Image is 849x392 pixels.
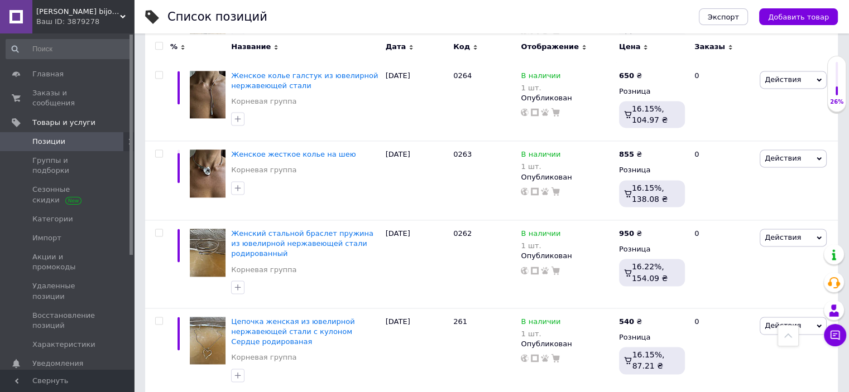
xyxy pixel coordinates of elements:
[6,39,132,59] input: Поиск
[386,42,406,52] span: Дата
[521,84,560,92] div: 1 шт.
[688,62,757,141] div: 0
[231,165,296,175] a: Корневая группа
[231,71,378,90] a: Женское колье галстук из ювелирной нержавеющей стали
[619,165,685,175] div: Розница
[231,42,271,52] span: Название
[170,42,178,52] span: %
[521,42,578,52] span: Отображение
[36,7,120,17] span: Miriam bijouteria
[632,350,665,370] span: 16.15%, 87.21 ₴
[759,8,838,25] button: Добавить товар
[521,93,613,103] div: Опубликован
[32,156,103,176] span: Группы и подборки
[521,150,560,162] span: В наличии
[619,244,685,254] div: Розница
[231,317,354,346] a: Цепочка женская из ювелирной нержавеющей стали с кулоном Сердце родированая
[768,13,829,21] span: Добавить товар
[453,150,472,158] span: 0263
[699,8,748,25] button: Экспорт
[521,172,613,182] div: Опубликован
[32,281,103,301] span: Удаленные позиции
[632,262,668,282] span: 16.22%, 154.09 ₴
[36,17,134,27] div: Ваш ID: 3879278
[765,233,801,241] span: Действия
[190,71,226,119] img: Женское колье галстук из ювелирной нержавеющей стали
[231,229,373,258] a: Женский стальной браслет пружина из ювелирной нержавеющей стали родированный
[383,62,450,141] div: [DATE]
[231,96,296,107] a: Корневая группа
[619,317,634,326] b: 540
[32,233,61,243] span: Импорт
[453,42,470,52] span: Код
[619,71,634,80] b: 650
[190,229,226,277] img: Женский стальной браслет пружина из ювелирной нержавеющей стали родированный
[231,150,356,158] a: Женское жесткое колье на шею
[231,265,296,275] a: Корневая группа
[694,42,725,52] span: Заказы
[765,321,801,330] span: Действия
[619,317,642,327] div: ₴
[32,88,103,108] span: Заказы и сообщения
[32,118,95,128] span: Товары и услуги
[765,154,801,162] span: Действия
[521,330,560,338] div: 1 шт.
[632,183,668,204] span: 16.15%, 138.08 ₴
[231,352,296,362] a: Корневая группа
[619,229,642,239] div: ₴
[619,86,685,96] div: Розница
[453,317,467,326] span: 261
[453,229,472,238] span: 0262
[521,229,560,241] span: В наличии
[619,149,642,159] div: ₴
[765,75,801,84] span: Действия
[688,141,757,220] div: 0
[453,71,472,80] span: 0264
[32,252,103,272] span: Акции и промокоды
[521,162,560,171] div: 1 шт.
[190,317,226,365] img: Цепочка женская из ювелирной нержавеющей стали с кулоном Сердце родированая
[383,220,450,308] div: [DATE]
[619,71,642,81] div: ₴
[521,241,560,250] div: 1 шт.
[190,149,226,197] img: Женское жесткое колье на шею
[619,150,634,158] b: 855
[688,220,757,308] div: 0
[619,332,685,342] div: Розница
[619,42,641,52] span: Цена
[521,251,613,261] div: Опубликован
[32,340,95,350] span: Характеристики
[167,11,267,23] div: Список позиций
[32,185,103,205] span: Сезонные скидки
[32,214,73,224] span: Категории
[824,324,846,346] button: Чат с покупателем
[632,104,668,124] span: 16.15%, 104.97 ₴
[32,69,64,79] span: Главная
[32,137,65,147] span: Позиции
[32,311,103,331] span: Восстановление позиций
[521,339,613,349] div: Опубликован
[521,71,560,83] span: В наличии
[521,317,560,329] span: В наличии
[828,98,846,106] div: 26%
[383,141,450,220] div: [DATE]
[708,13,739,21] span: Экспорт
[619,229,634,238] b: 950
[32,359,83,369] span: Уведомления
